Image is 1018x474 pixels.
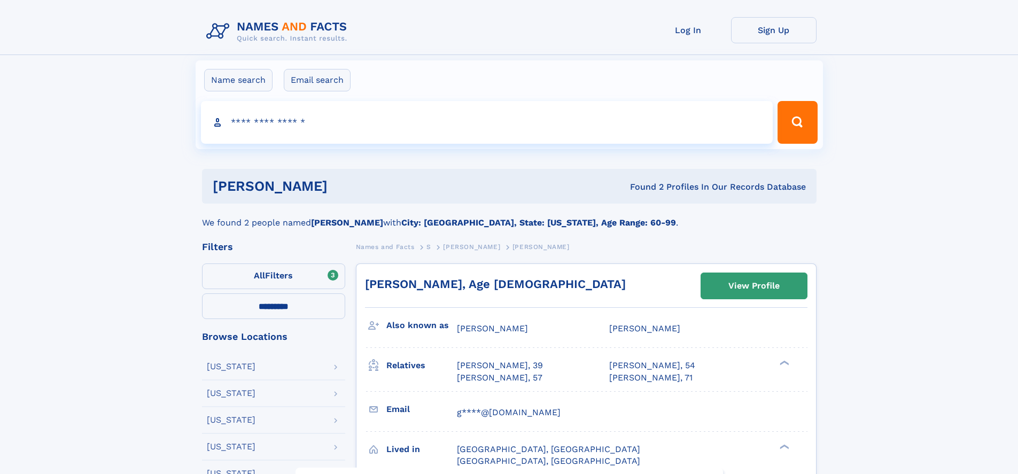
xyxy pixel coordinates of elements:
[609,360,695,371] a: [PERSON_NAME], 54
[457,360,543,371] a: [PERSON_NAME], 39
[386,356,457,375] h3: Relatives
[457,444,640,454] span: [GEOGRAPHIC_DATA], [GEOGRAPHIC_DATA]
[202,242,345,252] div: Filters
[254,270,265,281] span: All
[202,17,356,46] img: Logo Names and Facts
[213,180,479,193] h1: [PERSON_NAME]
[512,243,570,251] span: [PERSON_NAME]
[777,443,790,450] div: ❯
[457,372,542,384] a: [PERSON_NAME], 57
[201,101,773,144] input: search input
[204,69,273,91] label: Name search
[701,273,807,299] a: View Profile
[202,204,817,229] div: We found 2 people named with .
[731,17,817,43] a: Sign Up
[386,440,457,459] h3: Lived in
[457,323,528,333] span: [PERSON_NAME]
[356,240,415,253] a: Names and Facts
[443,243,500,251] span: [PERSON_NAME]
[207,442,255,451] div: [US_STATE]
[284,69,351,91] label: Email search
[207,389,255,398] div: [US_STATE]
[778,101,817,144] button: Search Button
[386,400,457,418] h3: Email
[207,362,255,371] div: [US_STATE]
[202,263,345,289] label: Filters
[609,372,693,384] a: [PERSON_NAME], 71
[443,240,500,253] a: [PERSON_NAME]
[728,274,780,298] div: View Profile
[365,277,626,291] a: [PERSON_NAME], Age [DEMOGRAPHIC_DATA]
[457,456,640,466] span: [GEOGRAPHIC_DATA], [GEOGRAPHIC_DATA]
[401,217,676,228] b: City: [GEOGRAPHIC_DATA], State: [US_STATE], Age Range: 60-99
[207,416,255,424] div: [US_STATE]
[386,316,457,335] h3: Also known as
[609,323,680,333] span: [PERSON_NAME]
[479,181,806,193] div: Found 2 Profiles In Our Records Database
[777,360,790,367] div: ❯
[311,217,383,228] b: [PERSON_NAME]
[202,332,345,341] div: Browse Locations
[426,243,431,251] span: S
[426,240,431,253] a: S
[646,17,731,43] a: Log In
